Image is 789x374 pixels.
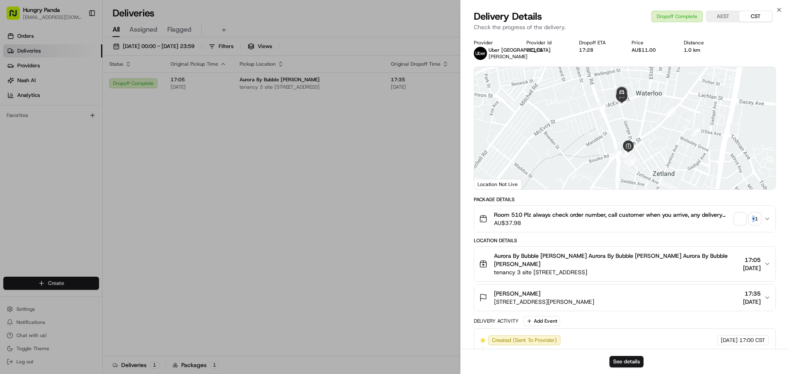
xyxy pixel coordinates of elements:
div: We're available if you need us! [37,87,113,93]
div: Price [632,39,671,46]
span: API Documentation [78,184,132,192]
a: 💻API Documentation [66,180,135,195]
span: tenancy 3 site [STREET_ADDRESS] [494,268,740,276]
a: 📗Knowledge Base [5,180,66,195]
div: Past conversations [8,107,55,113]
span: [PERSON_NAME] [489,53,528,60]
button: [PERSON_NAME][STREET_ADDRESS][PERSON_NAME]17:35[DATE] [474,285,775,311]
button: Start new chat [140,81,150,91]
span: Aurora By Bubble [PERSON_NAME] Aurora By Bubble [PERSON_NAME] Aurora By Bubble [PERSON_NAME] [494,252,740,268]
img: 1727276513143-84d647e1-66c0-4f92-a045-3c9f9f5dfd92 [17,78,32,93]
span: Pylon [82,204,99,210]
span: Uber [GEOGRAPHIC_DATA] [489,47,551,53]
div: Location Not Live [474,179,521,189]
div: Package Details [474,196,776,203]
button: Room 510 Plz always check order number, call customer when you arrive, any delivery issues, Conta... [474,206,775,232]
button: AEST [706,11,739,22]
span: Created (Sent To Provider) [492,337,557,344]
div: Provider Id [526,39,566,46]
img: Bea Lacdao [8,119,21,133]
div: 💻 [69,184,76,191]
div: Dropoff ETA [579,39,618,46]
button: See all [127,105,150,115]
div: 6 [628,157,637,166]
span: [DATE] [743,298,761,306]
div: 5 [624,155,633,164]
div: 7 [622,149,631,158]
span: Delivery Details [474,10,542,23]
div: 3 [665,107,674,116]
span: [DATE] [743,264,761,272]
img: Nash [8,8,25,25]
div: + 1 [749,213,761,225]
button: Aurora By Bubble [PERSON_NAME] Aurora By Bubble [PERSON_NAME] Aurora By Bubble [PERSON_NAME]tenan... [474,247,775,281]
div: 8 [614,149,623,158]
span: [PERSON_NAME] [25,127,67,134]
a: Powered byPylon [58,203,99,210]
p: Welcome 👋 [8,33,150,46]
button: 2C1C1 [526,47,543,53]
div: AU$11.00 [632,47,671,53]
span: AU$37.98 [494,219,731,227]
span: 17:00 CST [739,337,765,344]
div: 17:28 [579,47,618,53]
span: • [27,149,30,156]
img: uber-new-logo.jpeg [474,47,487,60]
span: [STREET_ADDRESS][PERSON_NAME] [494,298,594,306]
div: 9 [599,102,608,111]
button: Add Event [524,316,560,326]
span: [PERSON_NAME] [494,289,540,298]
div: Distance [684,39,723,46]
div: 1 [691,127,700,136]
button: +1 [734,213,761,225]
button: See details [609,356,644,367]
div: Start new chat [37,78,135,87]
span: 17:35 [743,289,761,298]
div: Delivery Activity [474,318,519,324]
span: 17:05 [743,256,761,264]
span: 8月19日 [73,127,92,134]
div: Provider [474,39,513,46]
div: 1.0 km [684,47,723,53]
span: Room 510 Plz always check order number, call customer when you arrive, any delivery issues, Conta... [494,211,731,219]
img: 1736555255976-a54dd68f-1ca7-489b-9aae-adbdc363a1c4 [16,128,23,134]
button: CST [739,11,772,22]
span: [DATE] [721,337,738,344]
span: • [68,127,71,134]
div: 📗 [8,184,15,191]
span: 8月15日 [32,149,51,156]
img: 1736555255976-a54dd68f-1ca7-489b-9aae-adbdc363a1c4 [8,78,23,93]
div: 2 [667,108,676,117]
input: Clear [21,53,136,62]
div: Location Details [474,237,776,244]
span: Knowledge Base [16,184,63,192]
p: Check the progress of the delivery. [474,23,776,31]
